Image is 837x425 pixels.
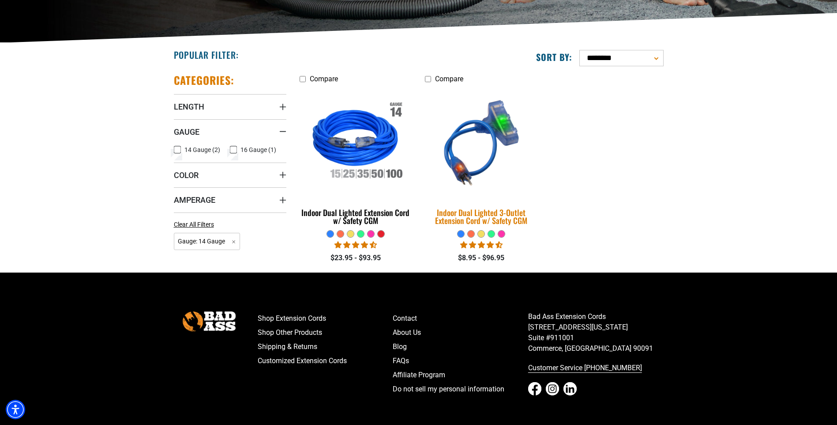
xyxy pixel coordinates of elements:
a: Do not sell my personal information [393,382,528,396]
summary: Amperage [174,187,286,212]
span: Gauge: 14 Gauge [174,233,240,250]
summary: Length [174,94,286,119]
div: Accessibility Menu [6,400,25,419]
span: Color [174,170,199,180]
a: About Us [393,326,528,340]
img: blue [420,86,543,199]
div: Indoor Dual Lighted Extension Cord w/ Safety CGM [300,209,412,224]
a: Shop Extension Cords [258,311,393,326]
a: Affiliate Program [393,368,528,382]
span: 4.33 stars [460,241,503,249]
a: Blog [393,340,528,354]
img: Indoor Dual Lighted Extension Cord w/ Safety CGM [300,92,411,194]
a: Clear All Filters [174,220,218,229]
span: Amperage [174,195,215,205]
a: Shipping & Returns [258,340,393,354]
div: $8.95 - $96.95 [425,253,537,263]
span: Gauge [174,127,199,137]
a: LinkedIn - open in a new tab [563,382,577,395]
h2: Popular Filter: [174,49,239,61]
span: Compare [310,75,338,83]
h2: Categories: [174,73,235,87]
p: Bad Ass Extension Cords [STREET_ADDRESS][US_STATE] Suite #911001 Commerce, [GEOGRAPHIC_DATA] 90091 [528,311,664,354]
span: Clear All Filters [174,221,214,228]
a: Indoor Dual Lighted Extension Cord w/ Safety CGM Indoor Dual Lighted Extension Cord w/ Safety CGM [300,87,412,230]
summary: Gauge [174,119,286,144]
span: Length [174,102,204,112]
a: call 833-674-1699 [528,361,664,375]
img: Bad Ass Extension Cords [183,311,236,331]
a: Contact [393,311,528,326]
label: Sort by: [536,51,572,63]
a: Customized Extension Cords [258,354,393,368]
a: blue Indoor Dual Lighted 3-Outlet Extension Cord w/ Safety CGM [425,87,537,230]
a: FAQs [393,354,528,368]
div: Indoor Dual Lighted 3-Outlet Extension Cord w/ Safety CGM [425,209,537,224]
span: Compare [435,75,463,83]
a: Facebook - open in a new tab [528,382,541,395]
span: 14 Gauge (2) [184,147,220,153]
a: Shop Other Products [258,326,393,340]
span: 16 Gauge (1) [240,147,276,153]
a: Instagram - open in a new tab [546,382,559,395]
a: Gauge: 14 Gauge [174,237,240,245]
summary: Color [174,163,286,187]
div: $23.95 - $93.95 [300,253,412,263]
span: 4.40 stars [334,241,377,249]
